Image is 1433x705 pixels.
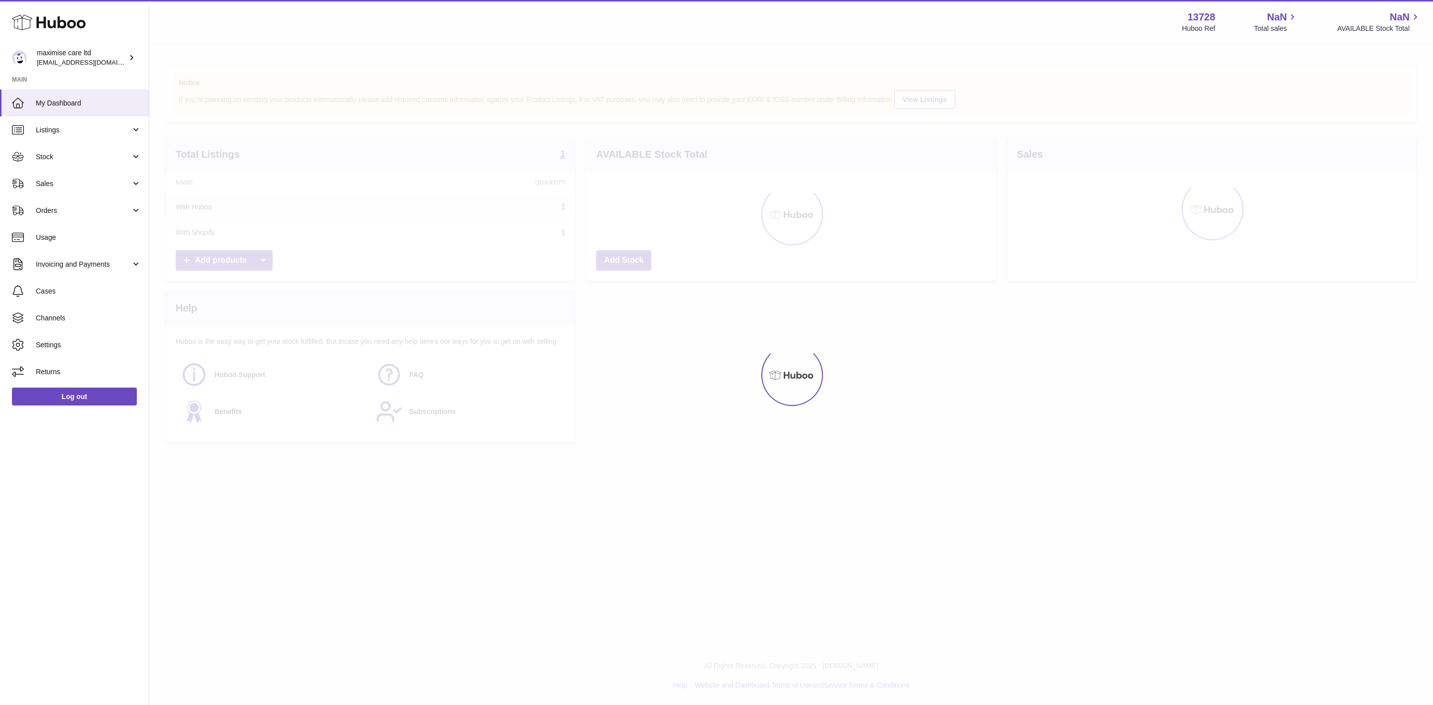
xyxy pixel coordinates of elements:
span: NaN [1390,10,1410,24]
span: Returns [36,367,141,377]
span: Sales [36,179,131,189]
span: Usage [36,233,141,242]
span: My Dashboard [36,99,141,108]
img: internalAdmin-13728@internal.huboo.com [12,50,27,65]
span: Listings [36,125,131,135]
span: Invoicing and Payments [36,260,131,269]
span: Settings [36,340,141,350]
span: Total sales [1254,24,1298,33]
span: Cases [36,287,141,296]
span: Stock [36,152,131,162]
div: Huboo Ref [1182,24,1215,33]
div: maximise care ltd [37,48,126,67]
span: NaN [1267,10,1287,24]
span: [EMAIL_ADDRESS][DOMAIN_NAME] [37,58,146,66]
span: Orders [36,206,131,215]
a: NaN AVAILABLE Stock Total [1337,10,1421,33]
strong: 13728 [1188,10,1216,24]
a: Log out [12,388,137,405]
span: Channels [36,313,141,323]
a: NaN Total sales [1254,10,1298,33]
span: AVAILABLE Stock Total [1337,24,1421,33]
